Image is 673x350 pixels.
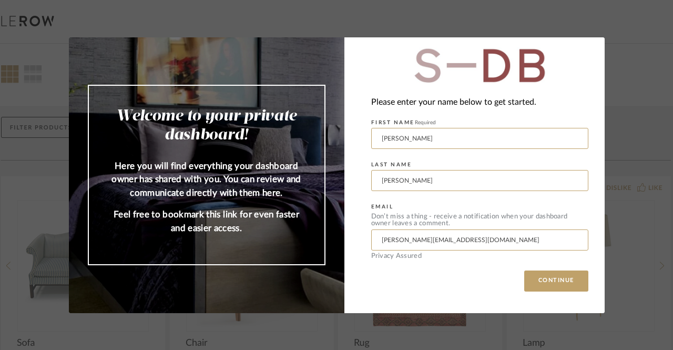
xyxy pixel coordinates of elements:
label: LAST NAME [371,162,412,168]
input: Enter Last Name [371,170,588,191]
h2: Welcome to your private dashboard! [110,107,303,145]
button: CONTINUE [524,271,588,292]
span: Required [415,120,436,125]
p: Feel free to bookmark this link for even faster and easier access. [110,208,303,235]
div: Privacy Assured [371,253,588,259]
div: Please enter your name below to get started. [371,95,588,109]
input: Enter First Name [371,128,588,149]
div: Don’t miss a thing - receive a notification when your dashboard owner leaves a comment. [371,213,588,227]
p: Here you will find everything your dashboard owner has shared with you. You can review and commun... [110,159,303,200]
label: FIRST NAME [371,119,436,126]
label: EMAIL [371,204,394,210]
input: Enter Email [371,229,588,251]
